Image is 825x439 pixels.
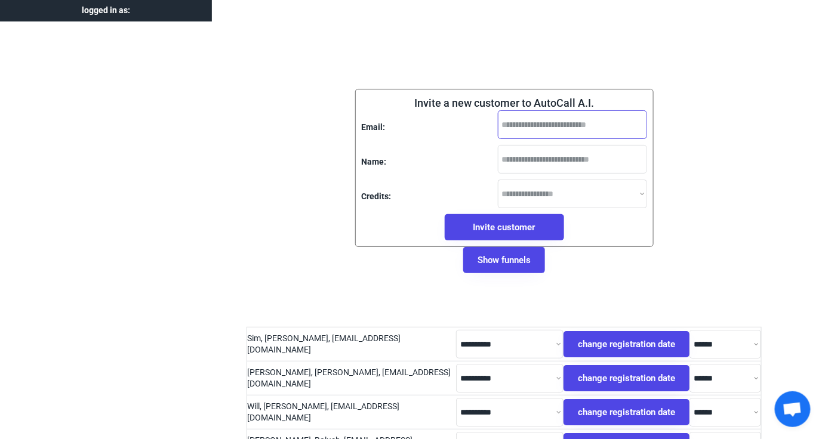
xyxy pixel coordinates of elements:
[247,401,456,424] div: Will, [PERSON_NAME], [EMAIL_ADDRESS][DOMAIN_NAME]
[247,333,456,356] div: Sim, [PERSON_NAME], [EMAIL_ADDRESS][DOMAIN_NAME]
[564,399,689,425] button: change registration date
[463,247,545,273] button: Show funnels
[362,191,392,203] div: Credits:
[414,95,594,110] div: Invite a new customer to AutoCall A.I.
[564,365,689,391] button: change registration date
[362,156,387,168] div: Name:
[775,391,811,427] a: Open chat
[564,331,689,357] button: change registration date
[247,367,456,390] div: [PERSON_NAME], [PERSON_NAME], [EMAIL_ADDRESS][DOMAIN_NAME]
[445,214,564,240] button: Invite customer
[362,122,386,134] div: Email:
